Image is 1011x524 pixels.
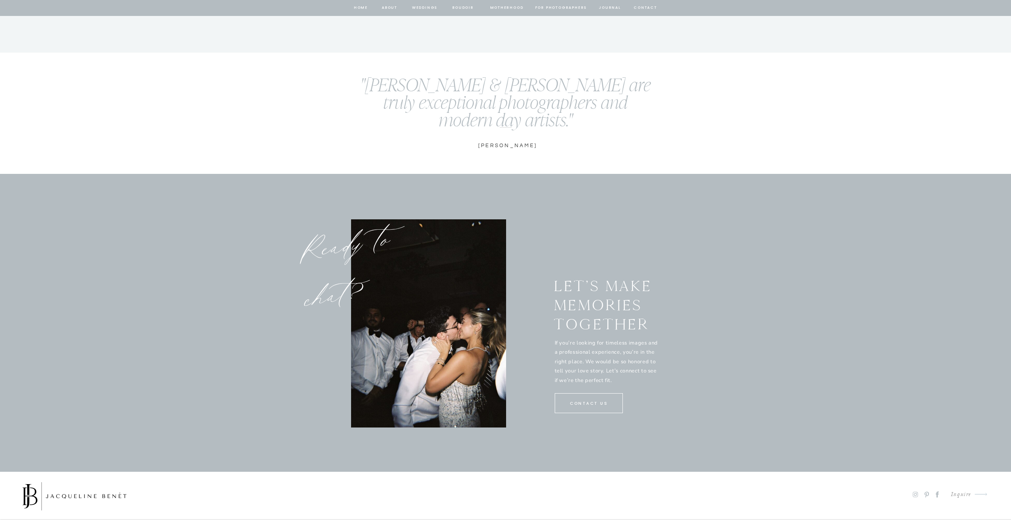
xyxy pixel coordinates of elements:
[598,4,622,12] a: journal
[490,4,523,12] a: Motherhood
[555,339,661,384] p: If you’re looking for timeless images and a professional experience, you’re in the right place. W...
[295,223,416,313] h2: Ready to chat?
[535,4,587,12] a: for photographers
[353,4,369,12] a: home
[381,4,398,12] a: about
[358,75,653,118] p: "[PERSON_NAME] & [PERSON_NAME] are truly exceptional photographers and modern day artists."
[452,4,475,12] a: BOUDOIR
[633,4,658,12] a: contact
[944,489,971,500] a: Inquire
[411,4,438,12] a: Weddings
[437,141,579,152] p: [PERSON_NAME]
[564,400,614,407] a: CONTACT US
[554,276,660,329] p: LET’S MAKE MEMORIES TOGETHER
